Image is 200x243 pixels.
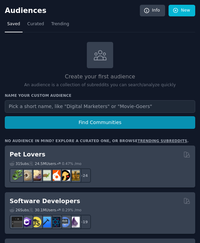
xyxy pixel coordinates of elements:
[59,170,70,181] img: PetAdvice
[40,170,51,181] img: turtle
[27,21,44,27] span: Curated
[10,161,29,166] div: 31 Sub s
[50,170,61,181] img: cockatiel
[62,208,81,212] div: 0.29 % /mo
[5,100,195,113] input: Pick a short name, like "Digital Marketers" or "Movie-Goers"
[62,161,81,166] div: 0.47 % /mo
[5,19,23,33] a: Saved
[7,21,20,27] span: Saved
[69,170,80,181] img: dogbreed
[10,150,45,159] h2: Pet Lovers
[5,6,140,15] h2: Audiences
[29,208,56,212] div: 30.1M Users
[31,170,41,181] img: leopardgeckos
[5,116,195,129] button: Find Communities
[137,139,187,143] a: trending subreddits
[10,197,80,206] h2: Software Developers
[140,5,165,16] a: Info
[77,168,91,183] div: + 24
[5,138,189,143] div: No audience in mind? Explore a curated one, or browse .
[51,21,69,27] span: Trending
[5,82,195,88] p: An audience is a collection of subreddits you can search/analyze quickly
[40,217,51,227] img: iOSProgramming
[5,73,195,81] h2: Create your first audience
[12,170,22,181] img: herpetology
[5,93,195,98] h3: Name your custom audience
[169,5,195,16] a: New
[49,19,71,33] a: Trending
[12,217,22,227] img: software
[59,217,70,227] img: AskComputerScience
[10,208,29,212] div: 26 Sub s
[50,217,61,227] img: reactnative
[21,217,32,227] img: csharp
[21,170,32,181] img: ballpython
[69,217,80,227] img: elixir
[25,19,46,33] a: Curated
[31,217,41,227] img: learnjavascript
[29,161,56,166] div: 24.5M Users
[77,215,91,229] div: + 19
